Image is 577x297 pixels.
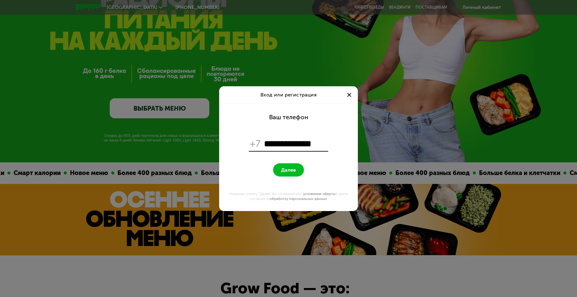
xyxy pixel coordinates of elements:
[281,167,296,173] span: Далее
[269,113,308,121] div: Ваш телефон
[303,192,335,196] a: условиями оферты
[260,92,317,98] span: Вход или регистрация
[223,191,354,201] div: Нажимая кнопку "Далее", Вы соглашаетесь с и даете согласие на
[250,138,261,150] span: +7
[273,163,304,177] button: Далее
[270,197,327,201] a: обработку персональных данных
